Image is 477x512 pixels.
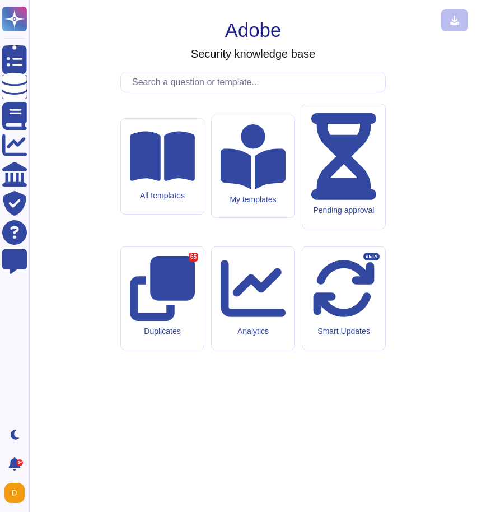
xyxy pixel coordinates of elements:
[2,481,32,505] button: user
[225,19,282,43] h1: Adobe
[311,206,376,215] div: Pending approval
[189,253,198,262] div: 65
[4,483,25,503] img: user
[191,47,315,60] h3: Security knowledge base
[221,195,286,204] div: My templates
[311,327,376,336] div: Smart Updates
[363,253,380,260] div: BETA
[127,72,385,92] input: Search a question or template...
[16,459,23,466] div: 9+
[130,191,195,201] div: All templates
[221,327,286,336] div: Analytics
[130,327,195,336] div: Duplicates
